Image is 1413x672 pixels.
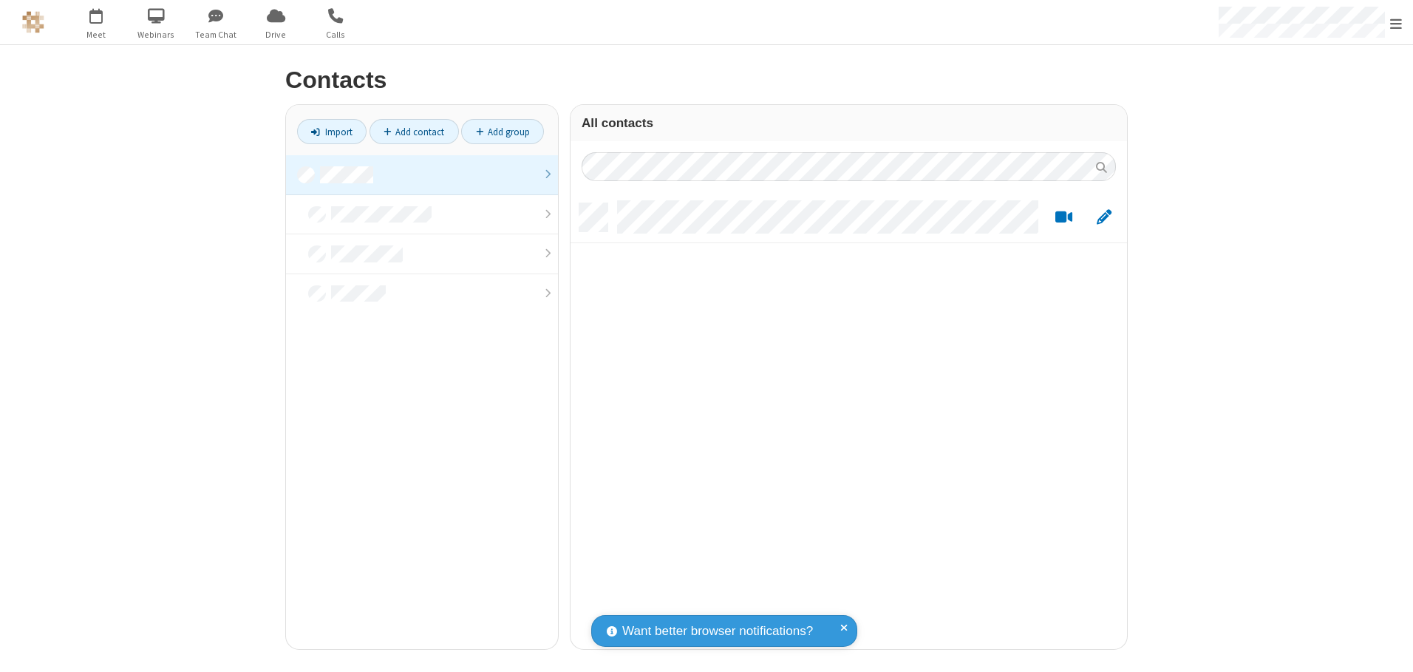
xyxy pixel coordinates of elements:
span: Want better browser notifications? [622,622,813,641]
button: Edit [1089,208,1118,227]
span: Drive [248,28,304,41]
span: Team Chat [188,28,244,41]
div: grid [571,192,1127,649]
span: Webinars [129,28,184,41]
a: Import [297,119,367,144]
h3: All contacts [582,116,1116,130]
img: QA Selenium DO NOT DELETE OR CHANGE [22,11,44,33]
span: Meet [69,28,124,41]
a: Add group [461,119,544,144]
h2: Contacts [285,67,1128,93]
a: Add contact [370,119,459,144]
span: Calls [308,28,364,41]
button: Start a video meeting [1049,208,1078,227]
